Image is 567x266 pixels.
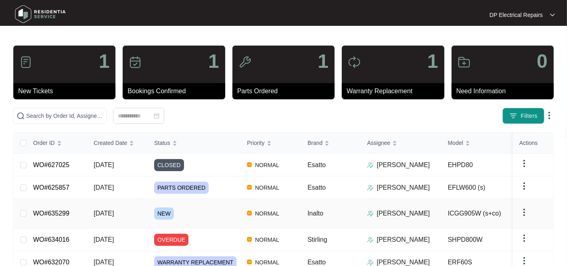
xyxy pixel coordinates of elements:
img: dropdown arrow [519,233,529,243]
span: NORMAL [252,209,282,218]
img: icon [348,56,361,69]
img: Assigner Icon [367,210,374,217]
p: 1 [427,52,438,71]
p: [PERSON_NAME] [377,209,430,218]
p: Parts Ordered [237,86,335,96]
span: [DATE] [94,210,114,217]
img: icon [239,56,251,69]
th: Priority [241,132,301,154]
td: EHPD80 [441,154,522,176]
a: WO#634016 [33,236,69,243]
img: dropdown arrow [519,181,529,191]
span: OVERDUE [154,234,188,246]
p: New Tickets [18,86,115,96]
img: Vercel Logo [247,162,252,167]
span: NEW [154,207,174,220]
input: Search by Order Id, Assignee Name, Customer Name, Brand and Model [26,111,103,120]
span: Status [154,138,170,147]
img: Assigner Icon [367,259,374,266]
span: Stirling [308,236,327,243]
img: dropdown arrow [519,159,529,168]
span: NORMAL [252,235,282,245]
span: Brand [308,138,322,147]
span: [DATE] [94,259,114,266]
th: Assignee [361,132,441,154]
span: Order ID [33,138,55,147]
span: Assignee [367,138,391,147]
p: [PERSON_NAME] [377,160,430,170]
img: filter icon [509,112,517,120]
p: Warranty Replacement [347,86,444,96]
img: icon [458,56,471,69]
p: Bookings Confirmed [128,86,225,96]
button: filter iconFilters [502,108,544,124]
span: [DATE] [94,161,114,168]
a: WO#625857 [33,184,69,191]
img: residentia service logo [12,2,69,26]
span: [DATE] [94,184,114,191]
img: Assigner Icon [367,162,374,168]
td: EFLW600 (s) [441,176,522,199]
p: Need Information [456,86,554,96]
th: Order ID [27,132,87,154]
th: Brand [301,132,361,154]
img: dropdown arrow [519,207,529,217]
img: Vercel Logo [247,185,252,190]
td: ICGG905W (s+co) [441,199,522,228]
p: 1 [318,52,328,71]
img: dropdown arrow [544,111,554,120]
th: Model [441,132,522,154]
th: Status [148,132,241,154]
p: DP Electrical Repairs [490,11,543,19]
img: Assigner Icon [367,237,374,243]
img: Vercel Logo [247,237,252,242]
span: Model [448,138,463,147]
span: Esatto [308,161,326,168]
p: [PERSON_NAME] [377,235,430,245]
p: 1 [208,52,219,71]
img: icon [129,56,142,69]
th: Actions [513,132,553,154]
span: NORMAL [252,160,282,170]
a: WO#632070 [33,259,69,266]
img: dropdown arrow [519,256,529,266]
a: WO#627025 [33,161,69,168]
span: Created Date [94,138,127,147]
span: Filters [521,112,538,120]
th: Created Date [87,132,148,154]
span: [DATE] [94,236,114,243]
span: NORMAL [252,183,282,193]
td: SHPD800W [441,228,522,251]
img: dropdown arrow [550,13,555,17]
p: [PERSON_NAME] [377,183,430,193]
img: icon [19,56,32,69]
img: Vercel Logo [247,260,252,264]
span: CLOSED [154,159,184,171]
p: 0 [537,52,548,71]
span: Priority [247,138,265,147]
span: Esatto [308,259,326,266]
img: Vercel Logo [247,211,252,216]
span: Inalto [308,210,323,217]
a: WO#635299 [33,210,69,217]
span: Esatto [308,184,326,191]
img: search-icon [17,112,25,120]
span: PARTS ORDERED [154,182,209,194]
img: Assigner Icon [367,184,374,191]
p: 1 [99,52,110,71]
